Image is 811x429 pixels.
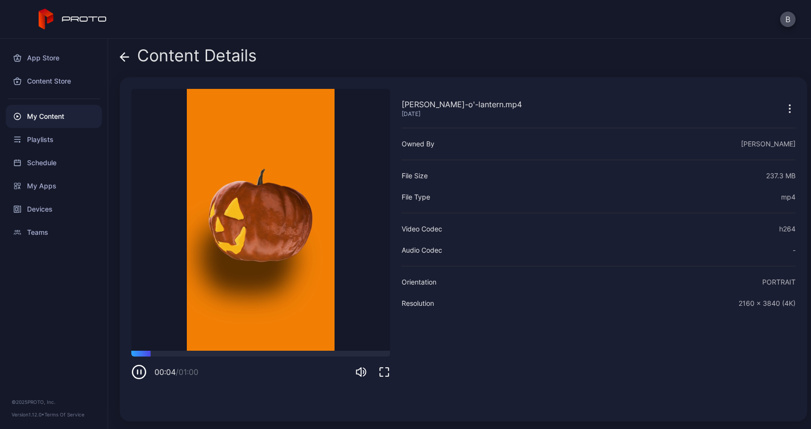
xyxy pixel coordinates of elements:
[6,70,102,93] a: Content Store
[741,138,796,150] div: [PERSON_NAME]
[12,412,44,417] span: Version 1.12.0 •
[6,198,102,221] a: Devices
[402,276,436,288] div: Orientation
[6,128,102,151] a: Playlists
[793,244,796,256] div: -
[739,298,796,309] div: 2160 x 3840 (4K)
[6,105,102,128] a: My Content
[402,244,442,256] div: Audio Codec
[176,367,198,377] span: / 01:00
[120,46,257,70] div: Content Details
[762,276,796,288] div: PORTRAIT
[402,138,434,150] div: Owned By
[402,223,442,235] div: Video Codec
[402,298,434,309] div: Resolution
[402,99,522,110] div: [PERSON_NAME]-o'-lantern.mp4
[781,191,796,203] div: mp4
[131,89,390,351] video: Sorry, your browser doesn‘t support embedded videos
[44,412,84,417] a: Terms Of Service
[6,174,102,198] a: My Apps
[6,221,102,244] a: Teams
[154,366,198,378] div: 00:04
[402,110,522,118] div: [DATE]
[402,191,430,203] div: File Type
[402,170,428,182] div: File Size
[780,12,796,27] button: B
[779,223,796,235] div: h264
[12,398,96,406] div: © 2025 PROTO, Inc.
[766,170,796,182] div: 237.3 MB
[6,151,102,174] a: Schedule
[6,46,102,70] a: App Store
